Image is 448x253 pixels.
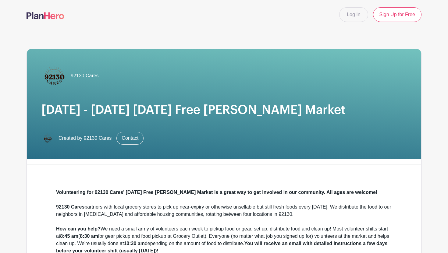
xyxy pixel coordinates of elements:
img: Untitled-Artwork%20(4).png [41,132,54,144]
strong: 8:30 am [80,234,98,239]
a: Log In [339,7,368,22]
a: Sign Up for Free [373,7,421,22]
div: partners with local grocery stores to pick up near-expiry or otherwise unsellable but still fresh... [56,203,392,218]
strong: Volunteering for 92130 Cares' [DATE] Free [PERSON_NAME] Market is a great way to get involved in ... [56,190,377,195]
strong: 10:30 am [124,241,145,246]
span: 92130 Cares [71,72,99,79]
strong: 92130 Cares [56,204,84,209]
strong: How can you help? [56,226,101,231]
span: Created by 92130 Cares [59,135,112,142]
img: 92130Cares_Logo_(1).png [41,64,66,88]
a: Contact [116,132,144,145]
img: logo-507f7623f17ff9eddc593b1ce0a138ce2505c220e1c5a4e2b4648c50719b7d32.svg [27,12,64,19]
strong: 8:45 am [60,234,78,239]
h1: [DATE] - [DATE] [DATE] Free [PERSON_NAME] Market [41,103,407,117]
